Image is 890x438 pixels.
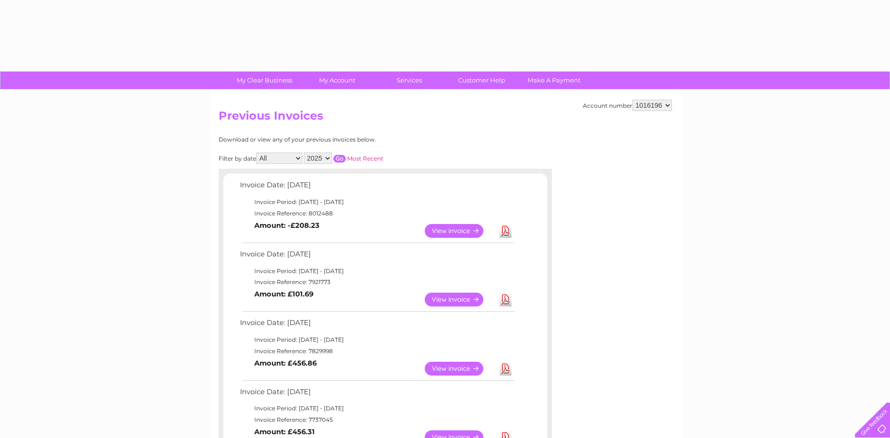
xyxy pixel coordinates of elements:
h2: Previous Invoices [219,109,672,127]
td: Invoice Period: [DATE] - [DATE] [238,403,516,414]
b: Amount: £101.69 [254,290,313,298]
a: View [425,362,495,376]
td: Invoice Date: [DATE] [238,316,516,334]
div: Account number [583,100,672,111]
a: Most Recent [347,155,383,162]
b: Amount: £456.31 [254,428,315,436]
a: Make A Payment [515,71,593,89]
td: Invoice Reference: 8012488 [238,208,516,219]
div: Download or view any of your previous invoices below. [219,136,469,143]
a: View [425,293,495,306]
a: Download [500,224,511,238]
div: Filter by date [219,153,469,164]
a: Customer Help [442,71,521,89]
a: Download [500,362,511,376]
td: Invoice Reference: 7921773 [238,276,516,288]
td: Invoice Reference: 7829998 [238,346,516,357]
b: Amount: -£208.23 [254,221,320,230]
td: Invoice Period: [DATE] - [DATE] [238,196,516,208]
td: Invoice Period: [DATE] - [DATE] [238,265,516,277]
a: View [425,224,495,238]
td: Invoice Date: [DATE] [238,179,516,196]
td: Invoice Date: [DATE] [238,386,516,403]
a: Download [500,293,511,306]
td: Invoice Reference: 7737045 [238,414,516,426]
a: Services [370,71,449,89]
td: Invoice Date: [DATE] [238,248,516,265]
td: Invoice Period: [DATE] - [DATE] [238,334,516,346]
b: Amount: £456.86 [254,359,317,367]
a: My Account [298,71,376,89]
a: My Clear Business [225,71,304,89]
